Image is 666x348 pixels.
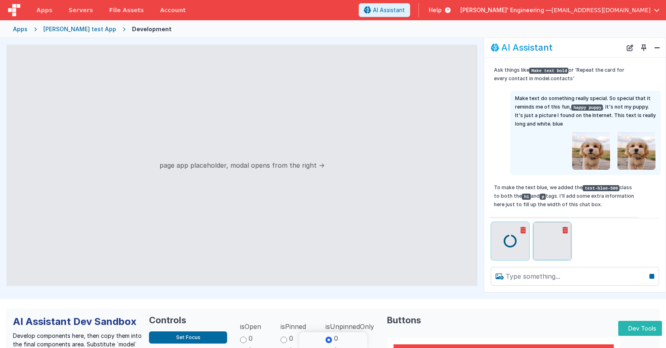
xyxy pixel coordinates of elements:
label: 0 [281,333,293,343]
button: Close [652,42,662,53]
span: File Assets [109,6,144,14]
span: [PERSON_NAME]' Engineering — [460,6,551,14]
span: [EMAIL_ADDRESS][DOMAIN_NAME] [551,6,651,14]
button: Dev Tools [618,321,662,336]
button: Toggle Pin [638,42,649,53]
code: text-blue-500 [583,185,619,191]
button: [PERSON_NAME]' Engineering — [EMAIL_ADDRESS][DOMAIN_NAME] [460,6,660,14]
button: Set Focus [149,331,227,344]
div: Development [132,25,172,33]
input: 0 [240,337,247,343]
div: Apps [13,25,28,33]
h2: AI Assistant [501,43,553,52]
span: AI Assistant [373,6,405,14]
span: isOpen [240,322,261,331]
code: Make text bold [529,68,568,74]
label: 0 [240,333,253,343]
span: isUnpinnedOnly [326,322,374,331]
span: Servers [68,6,93,14]
code: h1 [522,194,531,200]
h2: Buttons [387,315,620,325]
button: AI Assistant [359,3,410,17]
span: isPinned [281,322,306,331]
p: Ask things like or 'Repeat the card for every contact in model.contacts' [494,66,635,83]
p: Make text do something really special. So special that it reminds me of this fun, . It's not my p... [515,94,656,128]
button: New Chat [624,42,636,53]
span: Apps [36,6,52,14]
img: 20140727-DMO-19431.jpg [617,132,655,170]
div: page app placeholder, modal opens from the right → [6,45,477,286]
p: To make the text blue, we added the class to both the and tags. I'll add some extra information h... [494,183,635,209]
h2: AI Assistant Dev Sandbox [13,315,143,328]
h2: Controls [149,315,227,325]
input: 0 [281,337,287,343]
code: p [540,194,546,200]
code: happy puppy [571,105,603,111]
img: 20140727-DMO-19431.jpg [572,132,610,170]
div: [PERSON_NAME] test App [43,25,116,33]
span: Help [429,6,442,14]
